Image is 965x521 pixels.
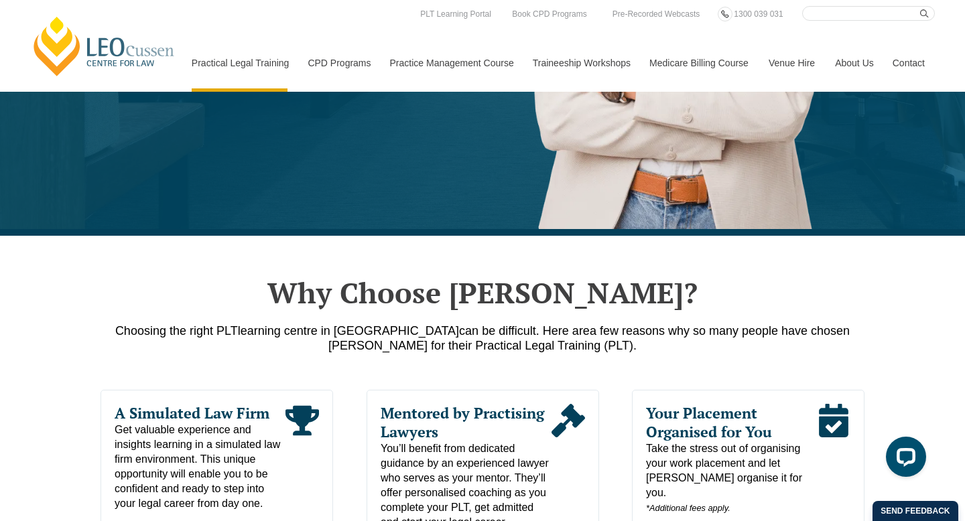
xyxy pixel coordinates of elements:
[639,34,759,92] a: Medicare Billing Course
[646,404,817,441] span: Your Placement Organised for You
[459,324,590,338] span: can be difficult. Here are
[646,441,817,516] span: Take the stress out of organising your work placement and let [PERSON_NAME] organise it for you.
[734,9,783,19] span: 1300 039 031
[115,404,285,423] span: A Simulated Law Firm
[875,431,931,488] iframe: LiveChat chat widget
[381,404,552,441] span: Mentored by Practising Lawyers
[646,503,730,513] em: *Additional fees apply.
[883,34,935,92] a: Contact
[825,34,883,92] a: About Us
[101,276,864,309] h2: Why Choose [PERSON_NAME]?
[285,404,319,511] div: Read More
[817,404,850,516] div: Read More
[730,7,786,21] a: 1300 039 031
[115,423,285,511] span: Get valuable experience and insights learning in a simulated law firm environment. This unique op...
[101,323,864,353] p: a few reasons why so many people have chosen [PERSON_NAME] for their Practical Legal Training (PLT).
[115,324,238,338] span: Choosing the right PLT
[380,34,523,92] a: Practice Management Course
[509,7,590,21] a: Book CPD Programs
[609,7,704,21] a: Pre-Recorded Webcasts
[298,34,379,92] a: CPD Programs
[417,7,495,21] a: PLT Learning Portal
[523,34,639,92] a: Traineeship Workshops
[759,34,825,92] a: Venue Hire
[182,34,298,92] a: Practical Legal Training
[238,324,459,338] span: learning centre in [GEOGRAPHIC_DATA]
[30,15,178,78] a: [PERSON_NAME] Centre for Law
